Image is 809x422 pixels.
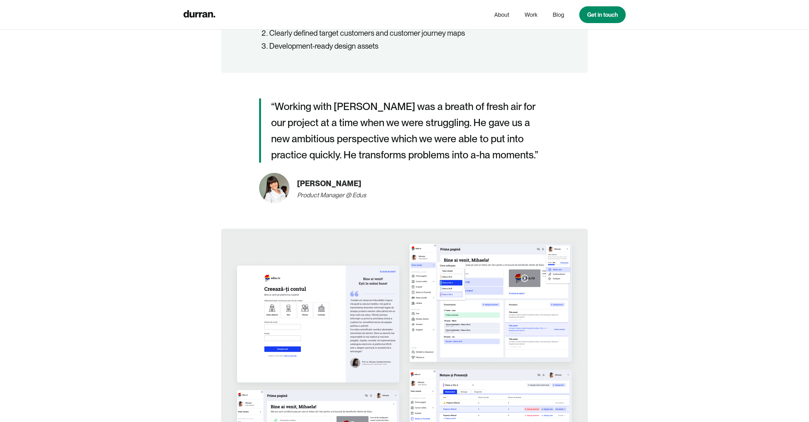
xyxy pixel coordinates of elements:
[525,9,538,21] a: Work
[297,177,361,190] div: [PERSON_NAME]
[494,9,509,21] a: About
[183,9,215,21] a: home
[297,190,366,200] div: Product Manager @ Edus
[553,9,564,21] a: Blog
[579,6,626,23] a: Get in touch
[269,40,465,53] li: Development-ready design assets
[269,27,465,40] li: Clearly defined target customers and customer journey maps
[259,173,289,203] img: Costina Papari
[271,98,550,163] p: “Working with [PERSON_NAME] was a breath of fresh air for our project at a time when we were stru...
